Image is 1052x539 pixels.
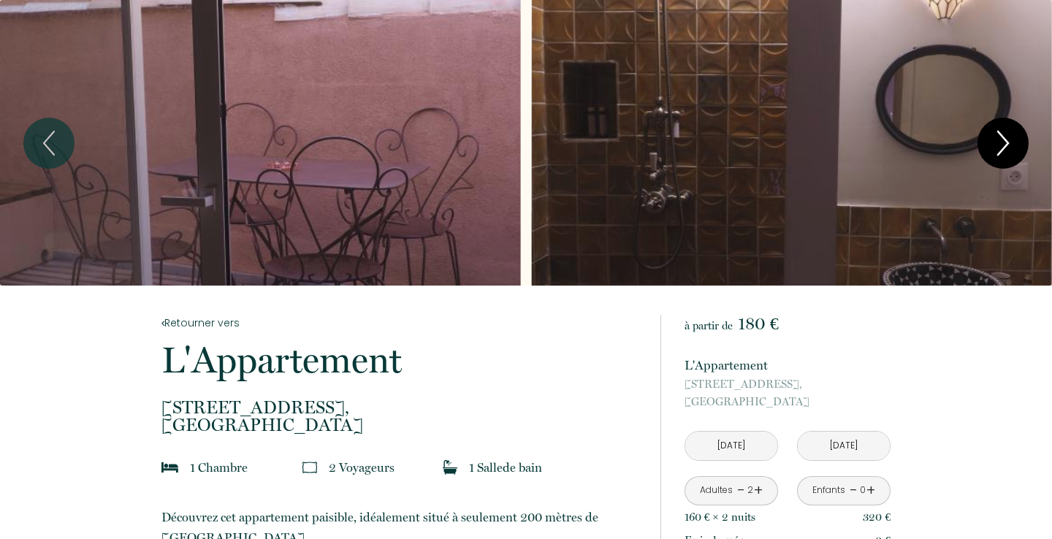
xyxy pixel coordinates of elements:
[977,118,1029,169] button: Next
[302,460,317,475] img: guests
[329,457,394,478] p: 2 Voyageur
[754,479,763,502] a: +
[389,460,394,475] span: s
[866,479,875,502] a: +
[161,342,641,378] p: L'Appartement
[161,315,641,331] a: Retourner vers
[190,457,248,478] p: 1 Chambre
[685,375,891,410] p: [GEOGRAPHIC_DATA]
[859,483,866,497] div: 0
[685,432,777,460] input: Arrivée
[751,511,755,524] span: s
[161,399,641,416] span: [STREET_ADDRESS],
[746,483,753,497] div: 2
[685,375,891,393] span: [STREET_ADDRESS],
[700,483,733,497] div: Adultes
[685,508,755,526] p: 160 € × 2 nuit
[738,313,779,334] span: 180 €
[812,483,845,497] div: Enfants
[685,355,891,375] p: L'Appartement
[863,508,891,526] p: 320 €
[685,319,733,332] span: à partir de
[737,479,745,502] a: -
[850,479,858,502] a: -
[23,118,75,169] button: Previous
[469,457,542,478] p: 1 Salle de bain
[161,399,641,434] p: [GEOGRAPHIC_DATA]
[798,432,890,460] input: Départ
